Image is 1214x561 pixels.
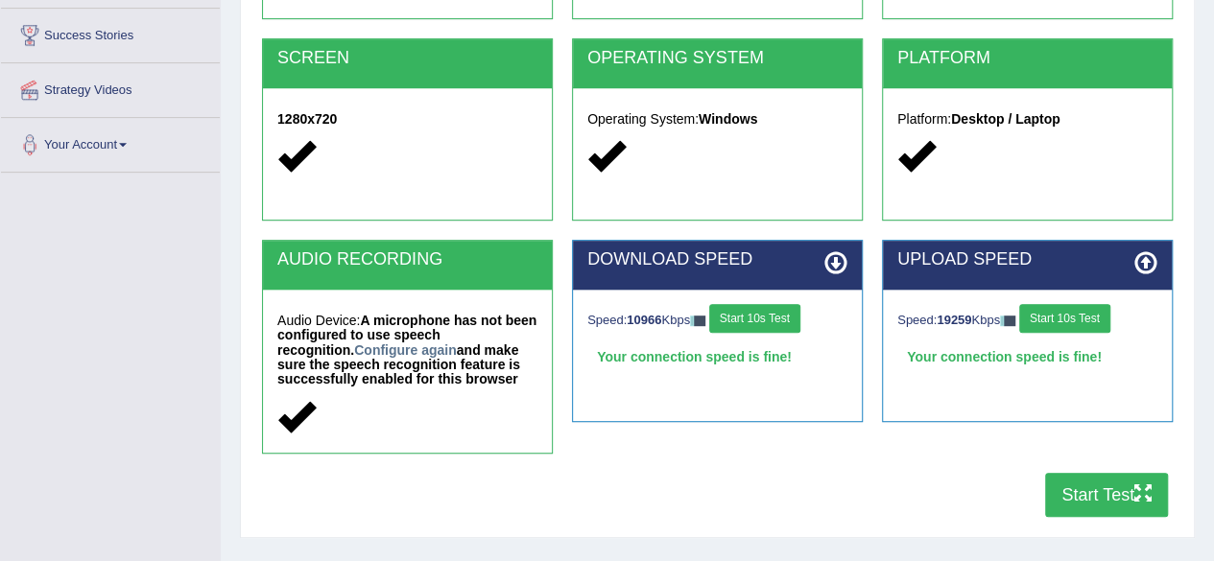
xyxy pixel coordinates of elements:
h2: PLATFORM [897,49,1157,68]
strong: 19259 [937,313,971,327]
h5: Operating System: [587,112,847,127]
img: ajax-loader-fb-connection.gif [690,316,705,326]
strong: 10966 [627,313,661,327]
strong: A microphone has not been configured to use speech recognition. and make sure the speech recognit... [277,313,536,387]
h2: DOWNLOAD SPEED [587,250,847,269]
button: Start 10s Test [1019,304,1110,333]
h2: AUDIO RECORDING [277,250,537,269]
div: Speed: Kbps [897,304,1157,338]
a: Your Account [1,118,220,166]
strong: Desktop / Laptop [951,111,1060,127]
a: Success Stories [1,9,220,57]
div: Your connection speed is fine! [587,342,847,371]
div: Speed: Kbps [587,304,847,338]
h2: SCREEN [277,49,537,68]
strong: Windows [699,111,757,127]
button: Start Test [1045,473,1168,517]
a: Strategy Videos [1,63,220,111]
h5: Audio Device: [277,314,537,387]
button: Start 10s Test [709,304,800,333]
h2: UPLOAD SPEED [897,250,1157,269]
h2: OPERATING SYSTEM [587,49,847,68]
strong: 1280x720 [277,111,337,127]
h5: Platform: [897,112,1157,127]
div: Your connection speed is fine! [897,342,1157,371]
a: Configure again [354,342,457,358]
img: ajax-loader-fb-connection.gif [1000,316,1015,326]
